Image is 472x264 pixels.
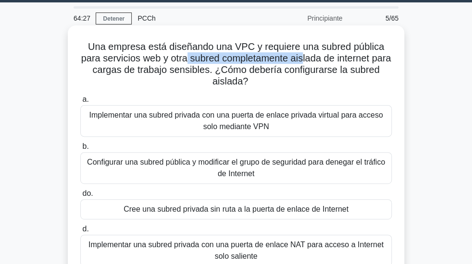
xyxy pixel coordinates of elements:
[307,14,342,22] font: Principiante
[385,14,398,22] font: 5/65
[96,12,132,24] a: Detener
[87,158,385,178] font: Configurar una subred pública y modificar el grupo de seguridad para denegar el tráfico de Internet
[82,225,88,233] font: d.
[82,189,93,197] font: do.
[82,142,88,150] font: b.
[82,95,88,103] font: a.
[124,205,348,213] font: Cree una subred privada sin ruta a la puerta de enlace de Internet
[81,41,391,86] font: Una empresa está diseñando una VPC y requiere una subred pública para servicios web y otra subred...
[137,14,155,22] font: PCCh
[103,15,124,22] font: Detener
[88,240,384,260] font: Implementar una subred privada con una puerta de enlace NAT para acceso a Internet solo saliente
[89,111,383,131] font: Implementar una subred privada con una puerta de enlace privada virtual para acceso solo mediante...
[74,14,90,22] font: 64:27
